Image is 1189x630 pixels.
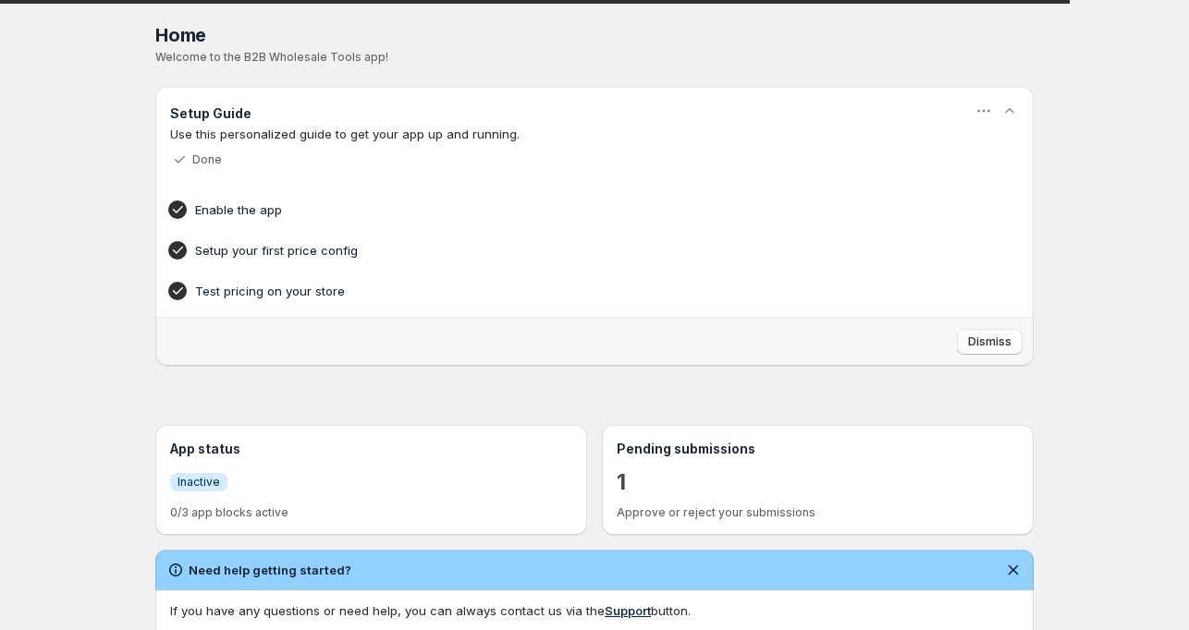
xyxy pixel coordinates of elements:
div: If you have any questions or need help, you can always contact us via the button. [170,601,1019,620]
p: Done [192,152,222,167]
p: Welcome to the B2B Wholesale Tools app! [155,50,1034,65]
h4: Enable the app [195,200,937,219]
p: Use this personalized guide to get your app up and running. [170,125,1019,143]
h3: Setup Guide [170,104,251,123]
span: Dismiss [968,334,1011,349]
a: 1 [617,467,626,497]
a: InfoInactive [170,472,227,491]
h2: Need help getting started? [189,561,351,579]
p: 0/3 app blocks active [170,505,572,520]
h4: Setup your first price config [195,241,937,260]
h3: Pending submissions [617,440,1019,458]
button: Dismiss notification [1000,557,1026,583]
h4: Test pricing on your store [195,282,937,300]
h3: App status [170,440,572,458]
span: Home [155,24,206,46]
p: Approve or reject your submissions [617,505,1019,520]
a: Support [605,603,651,618]
span: Inactive [178,475,220,490]
button: Dismiss [957,329,1023,355]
